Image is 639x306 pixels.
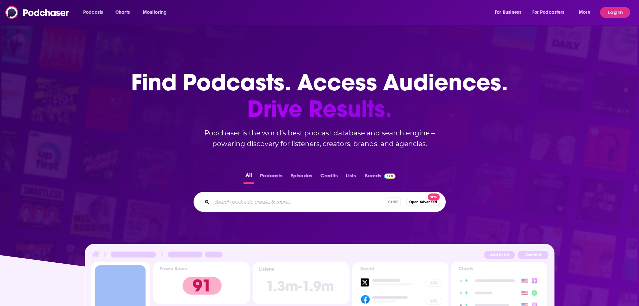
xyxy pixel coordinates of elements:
[138,7,175,18] button: open menu
[495,8,521,17] span: For Business
[528,7,574,18] button: open menu
[194,192,446,212] div: Search podcasts, credits, & more...
[131,96,508,122] span: Drive Results.
[344,171,358,184] button: Lists
[409,200,437,204] span: Open Advanced
[385,197,401,207] span: Ctrl K
[428,193,440,201] span: New
[574,7,599,18] button: open menu
[185,128,454,149] h2: Podchaser is the world’s best podcast database and search engine – powering discovery for listene...
[5,6,70,19] img: Podchaser - Follow, Share and Rate Podcasts
[244,171,254,184] button: All
[406,198,440,206] button: Open AdvancedNew
[83,8,103,17] span: Podcasts
[365,171,396,184] a: BrandsPodchaser Pro
[115,8,130,17] span: Charts
[532,8,565,17] span: For Podcasters
[111,7,134,18] a: Charts
[253,262,350,304] img: Podcast Insights Listens
[384,173,396,179] img: Podchaser Pro
[212,196,385,207] input: Search podcasts, credits, & more...
[78,7,112,18] button: open menu
[258,171,284,184] button: Podcasts
[318,171,340,184] button: Credits
[131,69,508,122] h1: Find Podcasts. Access Audiences.
[91,250,548,262] img: Podcast Insights Header
[579,8,590,17] span: More
[288,171,314,184] button: Episodes
[600,7,630,18] button: Log In
[143,8,167,17] span: Monitoring
[153,262,250,304] img: Podcast Insights Power score
[490,7,530,18] button: open menu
